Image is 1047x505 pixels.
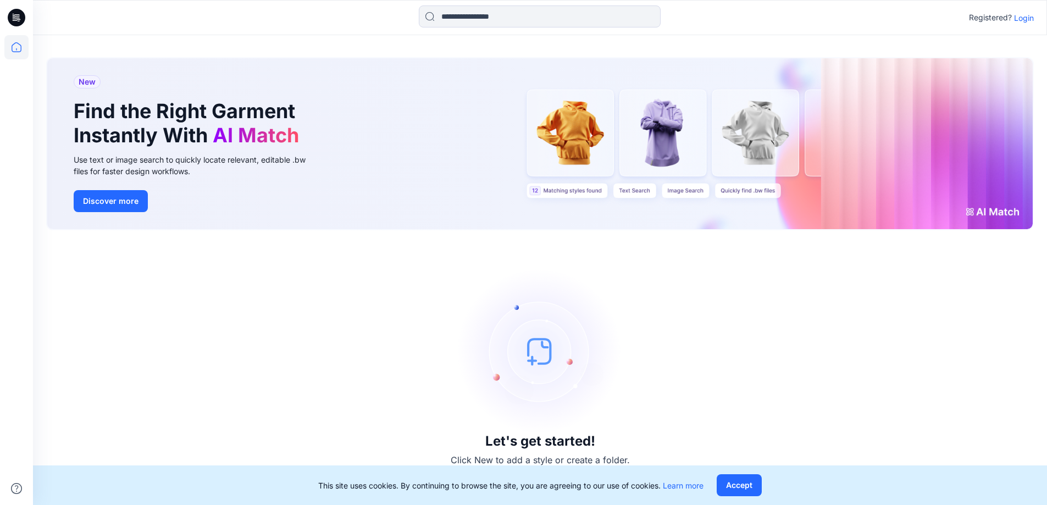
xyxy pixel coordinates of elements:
p: Click New to add a style or create a folder. [451,453,630,467]
h3: Let's get started! [485,434,595,449]
p: Registered? [969,11,1012,24]
h1: Find the Right Garment Instantly With [74,99,304,147]
a: Learn more [663,481,703,490]
p: Login [1014,12,1034,24]
span: AI Match [213,123,299,147]
img: empty-state-image.svg [458,269,623,434]
span: New [79,75,96,88]
div: Use text or image search to quickly locate relevant, editable .bw files for faster design workflows. [74,154,321,177]
button: Discover more [74,190,148,212]
button: Accept [717,474,762,496]
p: This site uses cookies. By continuing to browse the site, you are agreeing to our use of cookies. [318,480,703,491]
